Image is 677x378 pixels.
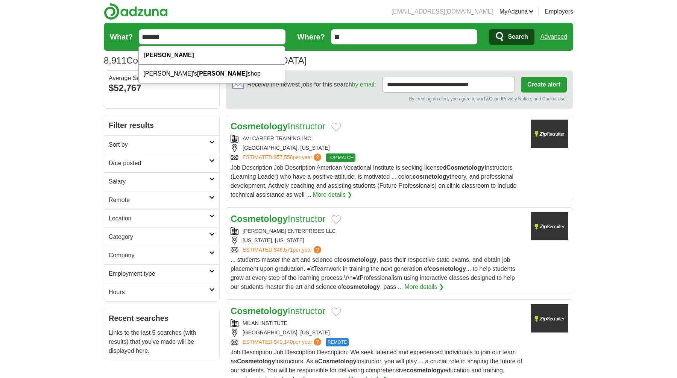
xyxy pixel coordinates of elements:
[104,115,219,135] h2: Filter results
[104,209,219,228] a: Location
[231,306,325,316] a: CosmetologyInstructor
[231,237,525,244] div: [US_STATE], [US_STATE]
[483,96,495,102] a: T&Cs
[139,65,285,83] div: [PERSON_NAME]'s shop
[109,214,209,223] h2: Location
[331,123,341,132] button: Add to favorite jobs
[392,7,493,16] li: [EMAIL_ADDRESS][DOMAIN_NAME]
[540,29,567,44] a: Advanced
[231,135,525,143] div: AVI CAREER TRAINING INC
[109,328,215,355] p: Links to the last 5 searches (with results) that you've made will be displayed here.
[143,52,194,58] strong: [PERSON_NAME]
[110,31,133,43] label: What?
[231,306,288,316] strong: Cosmetology
[429,266,466,272] strong: cosmetology
[446,164,484,171] strong: Cosmetology
[104,3,168,20] img: Adzuna logo
[407,367,444,373] strong: cosmetology
[109,75,215,81] div: Average Salary
[104,246,219,264] a: Company
[314,246,321,254] span: ?
[274,247,293,253] span: $46,571
[104,191,219,209] a: Remote
[521,77,567,93] button: Create alert
[237,358,275,364] strong: Cosmetology
[231,164,516,198] span: Job Description Job Description American Vocational Institute is seeking licensed Instructors (Le...
[109,288,209,297] h2: Hours
[231,227,525,235] div: [PERSON_NAME] ENTERPRISES LLC
[352,81,375,88] a: by email
[109,81,215,95] div: $52,767
[243,338,323,346] a: ESTIMATED:$40,140per year?
[109,313,215,324] h2: Recent searches
[318,358,356,364] strong: Cosmetology
[531,212,568,240] img: Company logo
[298,31,325,43] label: Where?
[232,96,567,102] div: By creating an alert, you agree to our and , and Cookie Use.
[499,7,534,16] a: MyAdzuna
[274,339,293,345] span: $40,140
[231,121,325,131] a: CosmetologyInstructor
[404,282,444,291] a: More details ❯
[326,153,355,162] span: TOP MATCH
[231,214,325,224] a: CosmetologyInstructor
[243,153,323,162] a: ESTIMATED:$57,558per year?
[413,173,450,180] strong: cosmetology
[109,232,209,241] h2: Category
[109,140,209,149] h2: Sort by
[343,284,380,290] strong: cosmetology
[531,304,568,332] img: Company logo
[502,96,531,102] a: Privacy Notice
[104,54,126,67] span: 8,911
[231,121,288,131] strong: Cosmetology
[545,7,573,16] a: Employers
[104,283,219,301] a: Hours
[314,338,321,346] span: ?
[331,307,341,316] button: Add to favorite jobs
[109,251,209,260] h2: Company
[109,196,209,205] h2: Remote
[109,177,209,186] h2: Salary
[231,329,525,337] div: [GEOGRAPHIC_DATA], [US_STATE]
[274,154,293,160] span: $57,558
[231,257,515,290] span: ... students master the art and science of , pass their respective state exams, and obtain job pl...
[243,246,323,254] a: ESTIMATED:$46,571per year?
[247,80,376,89] span: Receive the newest jobs for this search :
[104,228,219,246] a: Category
[313,190,352,199] a: More details ❯
[231,144,525,152] div: [GEOGRAPHIC_DATA], [US_STATE]
[326,338,349,346] span: REMOTE
[109,269,209,278] h2: Employment type
[109,159,209,168] h2: Date posted
[104,172,219,191] a: Salary
[489,29,534,45] button: Search
[531,120,568,148] img: Company logo
[508,29,528,44] span: Search
[104,135,219,154] a: Sort by
[231,214,288,224] strong: Cosmetology
[314,153,321,161] span: ?
[331,215,341,224] button: Add to favorite jobs
[197,70,247,77] strong: [PERSON_NAME]
[104,154,219,172] a: Date posted
[231,319,525,327] div: MILAN INSTITUTE
[104,55,307,65] h1: Cosmetology Jobs in [GEOGRAPHIC_DATA]
[104,264,219,283] a: Employment type
[339,257,376,263] strong: cosmetology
